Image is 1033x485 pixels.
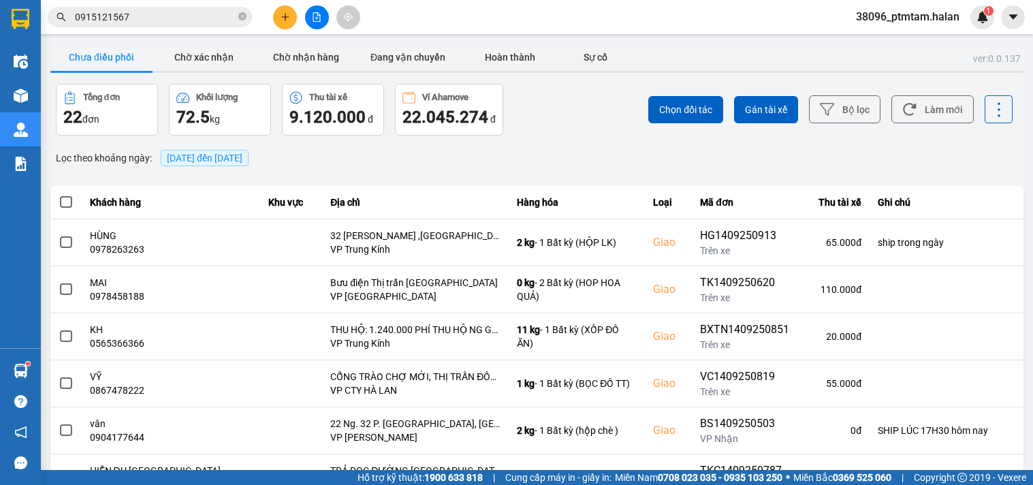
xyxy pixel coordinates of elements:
img: logo-vxr [12,9,29,29]
div: vân [90,417,253,431]
div: 0978263263 [90,242,253,256]
button: Chọn đối tác [648,96,723,123]
div: Khối lượng [196,93,238,102]
div: Giao [653,281,684,298]
span: 22 [63,108,82,127]
button: Chờ nhận hàng [255,44,357,71]
span: Chọn đối tác [659,103,712,116]
div: VỸ [90,370,253,384]
div: 0 đ [806,424,861,437]
div: HIỂN ĐU [GEOGRAPHIC_DATA] [90,464,253,478]
div: Giao [653,234,684,251]
span: question-circle [14,395,27,408]
button: Chưa điều phối [50,44,153,71]
div: Trên xe [700,244,789,257]
div: KH [90,323,253,337]
div: 65.000 đ [806,236,861,249]
div: Ví Ahamove [422,93,468,102]
div: SHIP LÚC 17H30 hôm nay [878,424,1015,437]
div: VP Nhận [700,432,789,445]
button: Hoàn thành [459,44,561,71]
span: 2 kg [517,237,535,248]
span: 72.5 [176,108,210,127]
span: message [14,456,27,469]
span: 1 kg [517,378,535,389]
button: aim [336,5,360,29]
div: MAI [90,276,253,290]
th: Khu vực [260,186,322,219]
th: Ghi chú [870,186,1023,219]
div: - 1 Bất kỳ (hộp chè ) [517,424,637,437]
span: Miền Nam [615,470,782,485]
span: close-circle [238,12,247,20]
span: plus [281,12,290,22]
th: Hàng hóa [509,186,645,219]
div: VP Trung Kính [330,242,500,256]
button: Gán tài xế [734,96,798,123]
div: Trên xe [700,385,789,398]
span: 22.045.274 [402,108,488,127]
div: Thu tài xế [806,194,861,210]
button: Thu tài xế9.120.000 đ [282,84,384,136]
div: 0978458188 [90,290,253,303]
div: 0904177644 [90,431,253,444]
img: warehouse-icon [14,364,28,378]
div: Trên xe [700,291,789,304]
div: CỔNG TRÀO CHỢ MỚI, THỊ TRẤN ĐỒNG TÂM [330,370,500,384]
div: HG1409250913 [700,228,789,244]
div: - 1 Bất kỳ (XỐP ĐỒ ĂN) [517,323,637,350]
div: - 1 Bất kỳ (BỌC ĐỒ TT) [517,377,637,390]
th: Khách hàng [82,186,261,219]
div: Giao [653,375,684,392]
th: Mã đơn [692,186,797,219]
div: 55.000 đ [806,377,861,390]
button: Khối lượng72.5kg [169,84,271,136]
div: 20.000 đ [806,330,861,343]
strong: 0708 023 035 - 0935 103 250 [658,472,782,483]
div: BXTN1409250851 [700,322,789,338]
div: - 2 Bất kỳ (HOP HOA QUẢ) [517,276,637,303]
button: Sự cố [561,44,629,71]
div: đ [402,106,496,128]
strong: 0369 525 060 [833,472,891,483]
div: BS1409250503 [700,416,789,432]
span: Gán tài xế [745,103,787,116]
div: TK1409250620 [700,275,789,291]
span: [DATE] đến [DATE] [161,150,249,166]
div: 0867478222 [90,384,253,397]
button: file-add [305,5,329,29]
div: Trên xe [700,338,789,351]
div: VP [GEOGRAPHIC_DATA] [330,290,500,303]
input: Tìm tên, số ĐT hoặc mã đơn [75,10,236,25]
div: 0565366366 [90,337,253,350]
span: 11 kg [517,324,540,335]
button: caret-down [1001,5,1025,29]
img: warehouse-icon [14,89,28,103]
div: THU HỘ: 1.240.000 PHÍ THU HỘ NG GỬI THANH TOÁN [330,323,500,337]
button: Bộ lọc [809,95,880,123]
div: 32 [PERSON_NAME] ,[GEOGRAPHIC_DATA] ,[GEOGRAPHIC_DATA] [330,229,500,242]
div: TRẢ DỌC ĐƯỜNG [GEOGRAPHIC_DATA] [330,464,500,478]
span: Miền Bắc [793,470,891,485]
button: Đang vận chuyển [357,44,459,71]
button: Chờ xác nhận [153,44,255,71]
img: warehouse-icon [14,54,28,69]
img: solution-icon [14,157,28,171]
div: 22 Ng. 32 P. [GEOGRAPHIC_DATA], [GEOGRAPHIC_DATA], [GEOGRAPHIC_DATA], [GEOGRAPHIC_DATA], [GEOGRAP... [330,417,500,431]
div: VP Trung Kính [330,337,500,350]
span: copyright [957,473,967,482]
span: 1 [986,6,991,16]
div: Thu tài xế [309,93,347,102]
span: | [902,470,904,485]
span: | [493,470,495,485]
span: search [57,12,66,22]
span: close-circle [238,11,247,24]
span: Hỗ trợ kỹ thuật: [357,470,483,485]
span: 2 kg [517,425,535,436]
div: Bưu điện Thị trấn [GEOGRAPHIC_DATA] [330,276,500,290]
img: warehouse-icon [14,123,28,137]
span: ⚪️ [786,475,790,480]
span: Cung cấp máy in - giấy in: [505,470,611,485]
div: 110.000 đ [806,283,861,296]
div: đ [289,106,377,128]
